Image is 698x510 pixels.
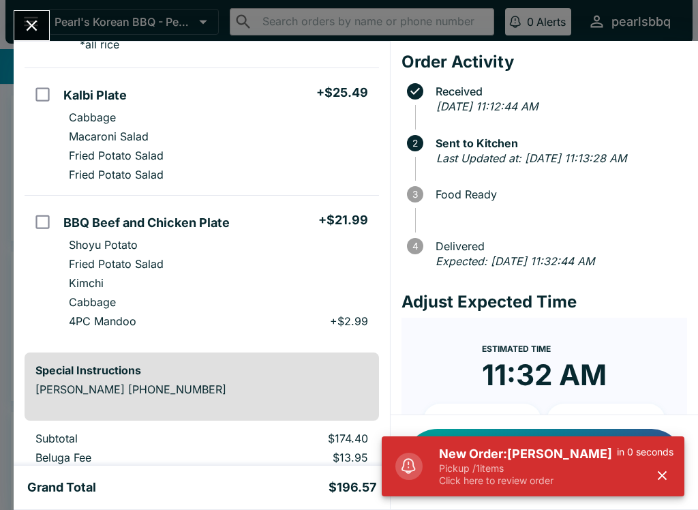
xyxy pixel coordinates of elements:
[412,241,418,252] text: 4
[69,295,116,309] p: Cabbage
[69,276,104,290] p: Kimchi
[35,432,209,445] p: Subtotal
[69,130,149,143] p: Macaroni Salad
[69,314,136,328] p: 4PC Mandoo
[412,138,418,149] text: 2
[439,475,617,487] p: Click here to review order
[436,100,538,113] em: [DATE] 11:12:44 AM
[25,432,379,508] table: orders table
[482,344,551,354] span: Estimated Time
[429,85,687,97] span: Received
[439,446,617,462] h5: New Order: [PERSON_NAME]
[63,215,230,231] h5: BBQ Beef and Chicken Plate
[69,168,164,181] p: Fried Potato Salad
[69,257,164,271] p: Fried Potato Salad
[412,189,418,200] text: 3
[404,429,684,496] button: Notify Customer Food is Ready
[27,479,96,496] h5: Grand Total
[69,37,119,51] p: * all rice
[429,137,687,149] span: Sent to Kitchen
[330,314,368,328] p: + $2.99
[69,110,116,124] p: Cabbage
[318,212,368,228] h5: + $21.99
[230,451,368,464] p: $13.95
[329,479,376,496] h5: $196.57
[423,404,542,438] button: + 10
[14,11,49,40] button: Close
[69,149,164,162] p: Fried Potato Salad
[429,240,687,252] span: Delivered
[482,357,607,393] time: 11:32 AM
[429,188,687,200] span: Food Ready
[230,432,368,445] p: $174.40
[547,404,665,438] button: + 20
[617,446,673,458] p: in 0 seconds
[35,382,368,396] p: [PERSON_NAME] [PHONE_NUMBER]
[35,451,209,464] p: Beluga Fee
[401,292,687,312] h4: Adjust Expected Time
[436,254,594,268] em: Expected: [DATE] 11:32:44 AM
[401,52,687,72] h4: Order Activity
[439,462,617,475] p: Pickup / 1 items
[69,238,138,252] p: Shoyu Potato
[436,151,626,165] em: Last Updated at: [DATE] 11:13:28 AM
[63,87,127,104] h5: Kalbi Plate
[35,363,368,377] h6: Special Instructions
[316,85,368,101] h5: + $25.49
